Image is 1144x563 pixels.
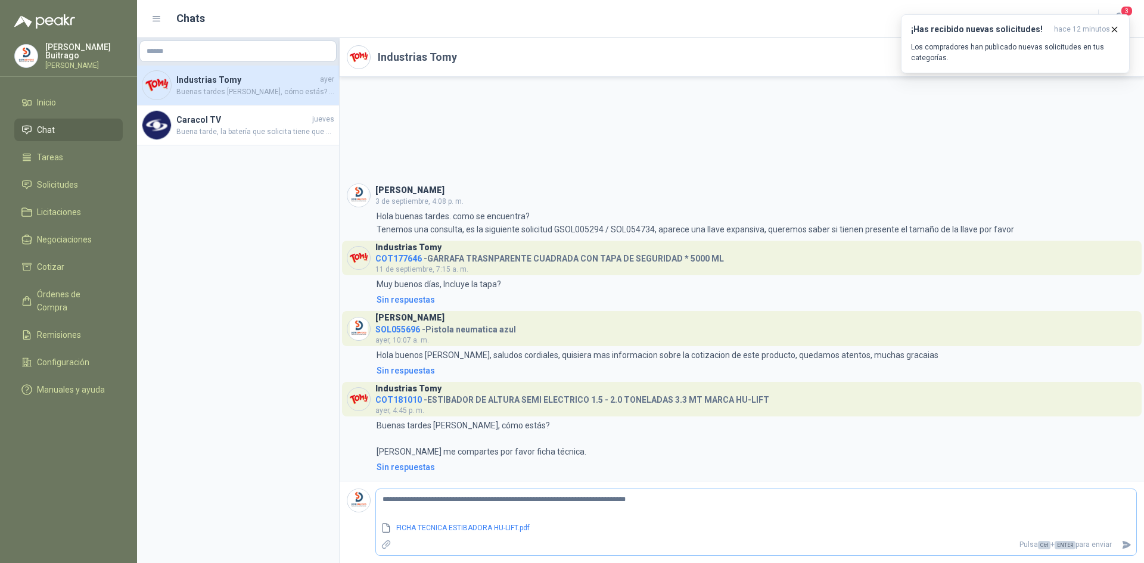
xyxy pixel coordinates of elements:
[14,14,75,29] img: Logo peakr
[1120,5,1133,17] span: 3
[375,197,464,206] span: 3 de septiembre, 4:08 p. m.
[377,419,586,458] p: Buenas tardes [PERSON_NAME], cómo estás? [PERSON_NAME] me compartes por favor ficha técnica.
[320,74,334,85] span: ayer
[14,228,123,251] a: Negociaciones
[911,42,1120,63] p: Los compradores han publicado nuevas solicitudes en tus categorías.
[14,324,123,346] a: Remisiones
[375,265,468,273] span: 11 de septiembre, 7:15 a. m.
[14,256,123,278] a: Cotizar
[14,173,123,196] a: Solicitudes
[901,14,1130,73] button: ¡Has recibido nuevas solicitudes!hace 12 minutos Los compradores han publicado nuevas solicitudes...
[137,105,339,145] a: Company LogoCaracol TVjuevesBuena tarde, la batería que solicita tiene que marca sacred sun? o pu...
[347,388,370,410] img: Company Logo
[15,45,38,67] img: Company Logo
[377,349,938,362] p: Hola buenos [PERSON_NAME], saludos cordiales, quisiera mas informacion sobre la cotizacion de est...
[347,184,370,207] img: Company Logo
[176,86,334,98] span: Buenas tardes [PERSON_NAME], cómo estás? [PERSON_NAME] me compartes por favor ficha técnica.
[375,395,422,405] span: COT181010
[14,283,123,319] a: Órdenes de Compra
[37,151,63,164] span: Tareas
[37,328,81,341] span: Remisiones
[374,461,1137,474] a: Sin respuestas
[375,244,442,251] h3: Industrias Tomy
[176,10,205,27] h1: Chats
[176,73,318,86] h4: Industrias Tomy
[347,247,370,269] img: Company Logo
[14,378,123,401] a: Manuales y ayuda
[375,392,769,403] h4: - ESTIBADOR DE ALTURA SEMI ELECTRICO 1.5 - 2.0 TONELADAS 3.3 MT MARCA HU-LIFT
[911,24,1049,35] h3: ¡Has recibido nuevas solicitudes!
[1055,541,1075,549] span: ENTER
[37,123,55,136] span: Chat
[37,233,92,246] span: Negociaciones
[391,522,1118,534] a: FICHA TECNICA ESTIBADORA HU-LIFT.pdf
[14,146,123,169] a: Tareas
[347,489,370,512] img: Company Logo
[375,187,444,194] h3: [PERSON_NAME]
[1108,8,1130,30] button: 3
[176,126,334,138] span: Buena tarde, la batería que solicita tiene que marca sacred sun? o puede ser otra marca ?
[375,322,516,333] h4: - Pistola neumatica azul
[14,91,123,114] a: Inicio
[37,260,64,273] span: Cotizar
[375,385,442,392] h3: Industrias Tomy
[375,406,424,415] span: ayer, 4:45 p. m.
[14,201,123,223] a: Licitaciones
[14,351,123,374] a: Configuración
[374,364,1137,377] a: Sin respuestas
[375,254,422,263] span: COT177646
[37,206,81,219] span: Licitaciones
[312,114,334,125] span: jueves
[396,534,1117,555] p: Pulsa + para enviar
[375,315,444,321] h3: [PERSON_NAME]
[375,336,429,344] span: ayer, 10:07 a. m.
[45,43,123,60] p: [PERSON_NAME] Buitrago
[1117,534,1136,555] button: Enviar
[377,364,435,377] div: Sin respuestas
[377,461,435,474] div: Sin respuestas
[137,66,339,105] a: Company LogoIndustrias TomyayerBuenas tardes [PERSON_NAME], cómo estás? [PERSON_NAME] me comparte...
[377,278,501,291] p: Muy buenos días, Incluye la tapa?
[176,113,310,126] h4: Caracol TV
[347,318,370,340] img: Company Logo
[378,49,457,66] h2: Industrias Tomy
[1054,24,1110,35] span: hace 12 minutos
[37,383,105,396] span: Manuales y ayuda
[37,356,89,369] span: Configuración
[14,119,123,141] a: Chat
[377,210,1014,236] p: Hola buenas tardes. como se encuentra? Tenemos una consulta, es la siguiente solicitud GSOL005294...
[45,62,123,69] p: [PERSON_NAME]
[347,46,370,69] img: Company Logo
[375,251,724,262] h4: - GARRAFA TRASNPARENTE CUADRADA CON TAPA DE SEGURIDAD * 5000 ML
[142,111,171,139] img: Company Logo
[1038,541,1050,549] span: Ctrl
[375,325,420,334] span: SOL055696
[142,71,171,99] img: Company Logo
[37,288,111,314] span: Órdenes de Compra
[374,293,1137,306] a: Sin respuestas
[377,293,435,306] div: Sin respuestas
[37,96,56,109] span: Inicio
[37,178,78,191] span: Solicitudes
[376,534,396,555] label: Adjuntar archivos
